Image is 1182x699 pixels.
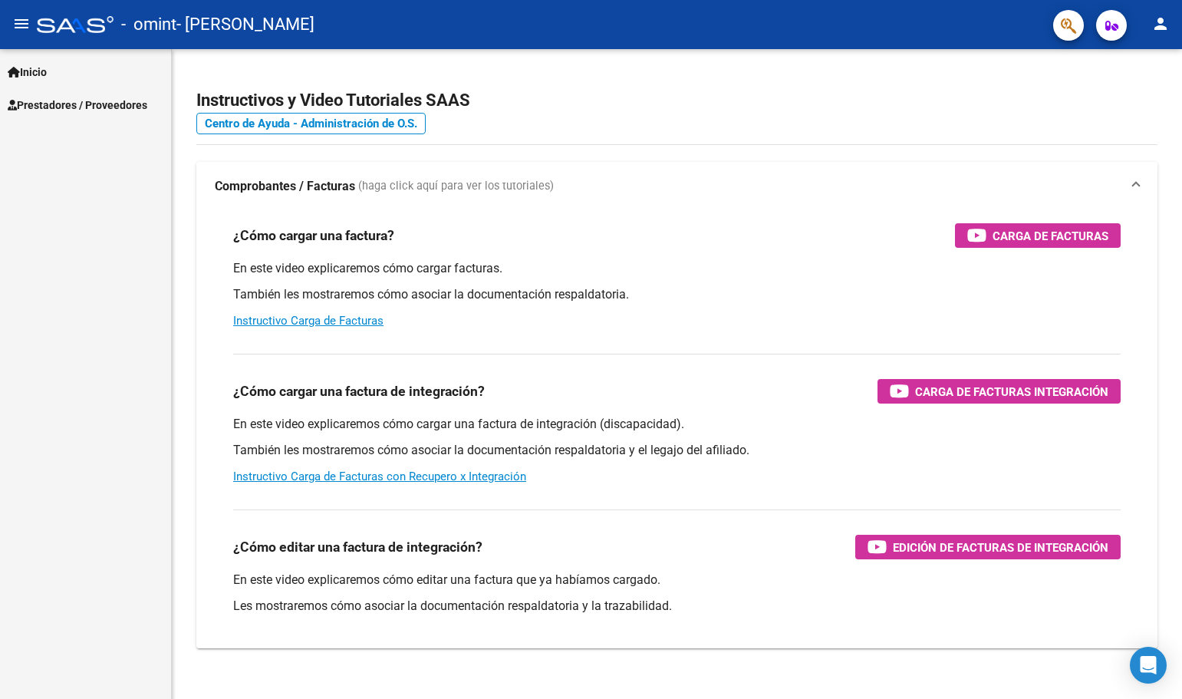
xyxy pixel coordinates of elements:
h3: ¿Cómo cargar una factura de integración? [233,381,485,402]
p: En este video explicaremos cómo editar una factura que ya habíamos cargado. [233,572,1121,589]
span: - [PERSON_NAME] [176,8,314,41]
span: Prestadores / Proveedores [8,97,147,114]
span: Carga de Facturas Integración [915,382,1108,401]
a: Instructivo Carga de Facturas con Recupero x Integración [233,470,526,483]
h3: ¿Cómo editar una factura de integración? [233,536,482,558]
button: Edición de Facturas de integración [855,535,1121,559]
p: Les mostraremos cómo asociar la documentación respaldatoria y la trazabilidad. [233,598,1121,615]
span: Inicio [8,64,47,81]
button: Carga de Facturas Integración [877,379,1121,404]
button: Carga de Facturas [955,223,1121,248]
mat-expansion-panel-header: Comprobantes / Facturas (haga click aquí para ver los tutoriales) [196,162,1157,211]
span: Carga de Facturas [993,226,1108,246]
h3: ¿Cómo cargar una factura? [233,225,394,246]
span: Edición de Facturas de integración [893,538,1108,557]
span: - omint [121,8,176,41]
mat-icon: person [1151,15,1170,33]
p: También les mostraremos cómo asociar la documentación respaldatoria y el legajo del afiliado. [233,442,1121,459]
p: En este video explicaremos cómo cargar una factura de integración (discapacidad). [233,416,1121,433]
p: En este video explicaremos cómo cargar facturas. [233,260,1121,277]
span: (haga click aquí para ver los tutoriales) [358,178,554,195]
a: Instructivo Carga de Facturas [233,314,384,328]
a: Centro de Ayuda - Administración de O.S. [196,113,426,134]
h2: Instructivos y Video Tutoriales SAAS [196,86,1157,115]
p: También les mostraremos cómo asociar la documentación respaldatoria. [233,286,1121,303]
div: Comprobantes / Facturas (haga click aquí para ver los tutoriales) [196,211,1157,648]
strong: Comprobantes / Facturas [215,178,355,195]
div: Open Intercom Messenger [1130,647,1167,684]
mat-icon: menu [12,15,31,33]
